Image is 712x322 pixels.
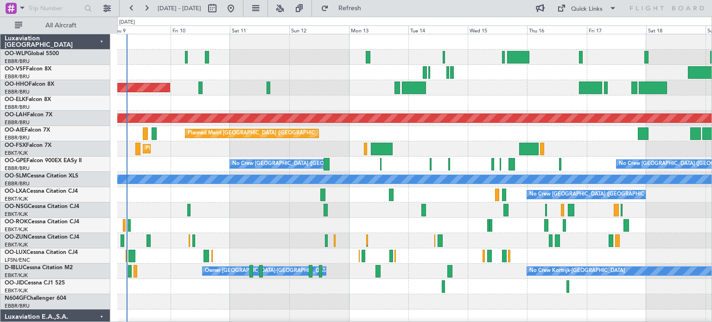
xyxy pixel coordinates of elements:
[24,22,98,29] span: All Aircraft
[331,5,369,12] span: Refresh
[232,157,388,171] div: No Crew [GEOGRAPHIC_DATA] ([GEOGRAPHIC_DATA] National)
[5,73,30,80] a: EBBR/BRU
[5,219,28,225] span: OO-ROK
[5,196,28,202] a: EBKT/KJK
[553,1,621,16] button: Quick Links
[5,226,28,233] a: EBKT/KJK
[5,66,51,72] a: OO-VSFFalcon 8X
[5,165,30,172] a: EBBR/BRU
[5,58,30,65] a: EBBR/BRU
[289,25,349,34] div: Sun 12
[5,241,28,248] a: EBKT/KJK
[5,104,30,111] a: EBBR/BRU
[5,234,28,240] span: OO-ZUN
[5,250,26,255] span: OO-LUX
[5,250,78,255] a: OO-LUXCessna Citation CJ4
[5,204,28,209] span: OO-NSG
[5,173,78,179] a: OO-SLMCessna Citation XLS
[468,25,527,34] div: Wed 15
[5,219,79,225] a: OO-ROKCessna Citation CJ4
[5,180,30,187] a: EBBR/BRU
[171,25,230,34] div: Fri 10
[5,51,27,57] span: OO-WLP
[529,188,685,202] div: No Crew [GEOGRAPHIC_DATA] ([GEOGRAPHIC_DATA] National)
[5,158,26,164] span: OO-GPE
[587,25,646,34] div: Fri 17
[5,143,26,148] span: OO-FSX
[188,126,334,140] div: Planned Maint [GEOGRAPHIC_DATA] ([GEOGRAPHIC_DATA])
[5,211,28,218] a: EBKT/KJK
[146,142,254,156] div: Planned Maint Kortrijk-[GEOGRAPHIC_DATA]
[5,303,30,309] a: EBBR/BRU
[5,272,28,279] a: EBKT/KJK
[10,18,101,33] button: All Aircraft
[5,82,29,87] span: OO-HHO
[529,264,625,278] div: No Crew Kortrijk-[GEOGRAPHIC_DATA]
[349,25,408,34] div: Mon 13
[317,1,372,16] button: Refresh
[5,112,27,118] span: OO-LAH
[5,88,30,95] a: EBBR/BRU
[28,1,82,15] input: Trip Number
[5,287,28,294] a: EBKT/KJK
[111,25,171,34] div: Thu 9
[5,189,78,194] a: OO-LXACessna Citation CJ4
[119,19,135,26] div: [DATE]
[5,204,79,209] a: OO-NSGCessna Citation CJ4
[646,25,706,34] div: Sat 18
[5,173,27,179] span: OO-SLM
[5,66,26,72] span: OO-VSF
[5,189,26,194] span: OO-LXA
[5,150,28,157] a: EBKT/KJK
[205,264,330,278] div: Owner [GEOGRAPHIC_DATA]-[GEOGRAPHIC_DATA]
[5,296,66,301] a: N604GFChallenger 604
[408,25,468,34] div: Tue 14
[5,143,51,148] a: OO-FSXFalcon 7X
[5,257,30,264] a: LFSN/ENC
[5,82,54,87] a: OO-HHOFalcon 8X
[5,127,50,133] a: OO-AIEFalcon 7X
[5,265,23,271] span: D-IBLU
[5,51,59,57] a: OO-WLPGlobal 5500
[5,280,24,286] span: OO-JID
[5,280,65,286] a: OO-JIDCessna CJ1 525
[5,119,30,126] a: EBBR/BRU
[5,127,25,133] span: OO-AIE
[158,4,201,13] span: [DATE] - [DATE]
[5,112,52,118] a: OO-LAHFalcon 7X
[5,296,26,301] span: N604GF
[527,25,586,34] div: Thu 16
[5,234,79,240] a: OO-ZUNCessna Citation CJ4
[5,97,25,102] span: OO-ELK
[571,5,603,14] div: Quick Links
[5,97,51,102] a: OO-ELKFalcon 8X
[5,134,30,141] a: EBBR/BRU
[5,265,73,271] a: D-IBLUCessna Citation M2
[5,158,82,164] a: OO-GPEFalcon 900EX EASy II
[230,25,289,34] div: Sat 11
